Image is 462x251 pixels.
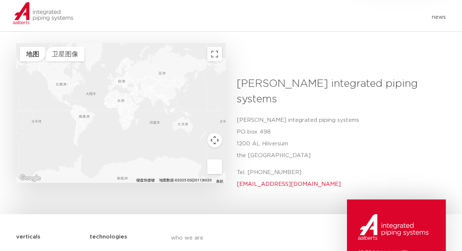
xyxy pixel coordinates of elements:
h3: [PERSON_NAME] integrated piping systems [237,76,441,107]
button: 显示街道地图 [20,47,46,61]
a: who we are [171,227,305,249]
button: 地图镜头控件 [207,133,222,148]
h5: technologies [90,231,127,243]
button: 键盘快捷键 [136,178,155,183]
span: 地图数据 ©2025 GS(2011)6020 [159,178,212,182]
p: [PERSON_NAME] integrated piping systems PO box 498 1200 AL Hilversum the [GEOGRAPHIC_DATA] [237,114,441,162]
nav: Menu [112,11,446,23]
button: 将街景小人拖到地图上以打开街景 [207,159,222,174]
h5: verticals [16,231,40,243]
img: Google [18,173,42,183]
p: Tel. [PHONE_NUMBER] [237,167,441,190]
a: [EMAIL_ADDRESS][DOMAIN_NAME] [237,181,341,187]
a: 在 Google 地图中打开此区域（会打开一个新窗口） [18,173,42,183]
a: 条款 [216,180,223,183]
a: news [432,11,446,23]
button: 切换全屏视图 [207,47,222,61]
button: 显示卫星图像 [46,47,85,61]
